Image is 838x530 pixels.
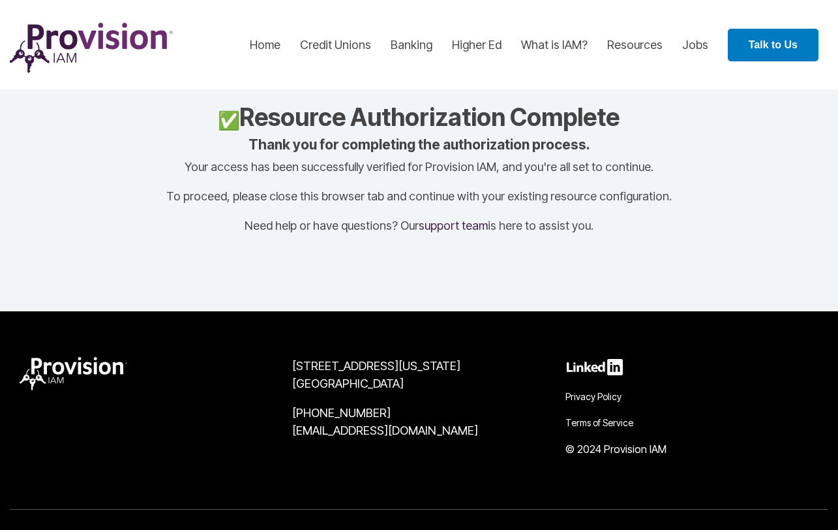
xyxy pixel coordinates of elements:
a: Talk to Us [728,29,818,61]
strong: Talk to Us [749,39,798,50]
span: © 2024 Provision IAM [565,443,666,456]
img: ProvisionIAM-Logo-Purple [10,23,173,73]
span: Your access has been successfully verified for Provision IAM, and you're all set to continue. [185,160,653,174]
a: Higher Ed [452,34,501,56]
span: To proceed, please close this browser tab and continue with your existing resource configuration. [166,189,672,203]
a: Terms of Service [565,415,640,431]
span: [GEOGRAPHIC_DATA] [292,377,404,390]
span: [STREET_ADDRESS][US_STATE] [292,359,460,373]
a: Resources [607,34,663,56]
a: Privacy Policy [565,389,628,405]
div: Navigation Menu [565,389,818,463]
span: Need help or have questions? Our [245,219,488,232]
a: [EMAIL_ADDRESS][DOMAIN_NAME] [292,424,478,437]
span: Terms of Service [565,417,633,428]
a: Credit Unions [300,34,371,56]
img: ✅ [218,110,239,131]
img: linkedin [565,357,624,377]
a: Banking [391,34,432,56]
a: [STREET_ADDRESS][US_STATE][GEOGRAPHIC_DATA] [292,359,460,390]
span: Privacy Policy [565,391,621,402]
nav: menu [240,24,718,66]
a: support team [419,219,488,232]
a: [PHONE_NUMBER] [292,406,391,420]
a: Jobs [682,34,708,56]
img: ProvisionIAM-Logo-White@3x [20,357,127,390]
a: What is IAM? [521,34,588,56]
span: Resource Authorization Complete [218,102,620,132]
span: Thank you for completing the authorization process. [248,136,590,153]
a: Home [250,34,280,56]
span: is here to assist you. [488,219,593,232]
